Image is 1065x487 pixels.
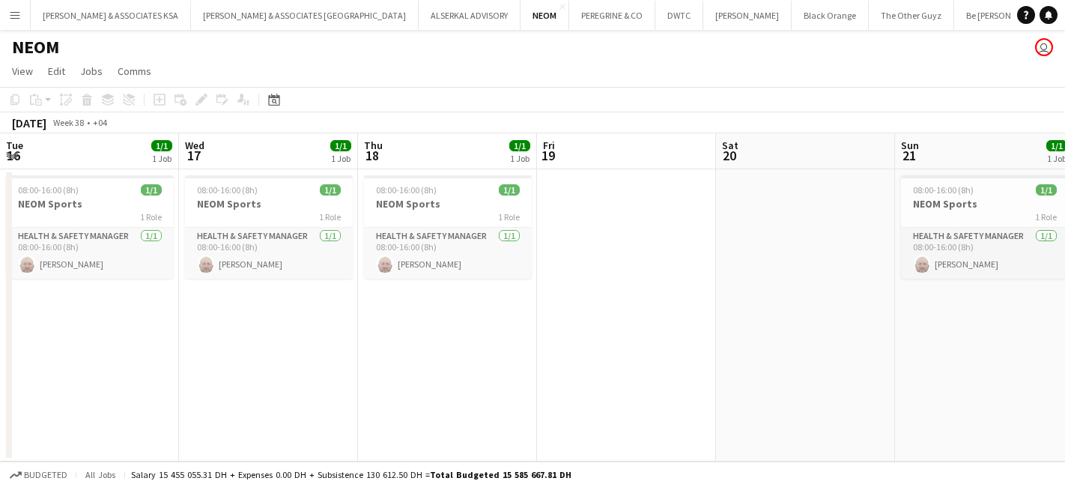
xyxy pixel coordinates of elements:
app-card-role: Health & Safety Manager1/108:00-16:00 (8h)[PERSON_NAME] [185,228,353,279]
div: 1 Job [510,153,530,164]
button: The Other Guyz [869,1,954,30]
span: Week 38 [49,117,87,128]
div: 1 Job [331,153,351,164]
span: All jobs [82,469,118,480]
a: Edit [42,61,71,81]
h3: NEOM Sports [364,197,532,211]
span: 16 [4,147,23,164]
span: 1/1 [509,140,530,151]
span: 08:00-16:00 (8h) [197,184,258,196]
h3: NEOM Sports [185,197,353,211]
span: Fri [543,139,555,152]
span: Edit [48,64,65,78]
a: Jobs [74,61,109,81]
span: 20 [720,147,738,164]
span: 1/1 [151,140,172,151]
app-job-card: 08:00-16:00 (8h)1/1NEOM Sports1 RoleHealth & Safety Manager1/108:00-16:00 (8h)[PERSON_NAME] [364,175,532,279]
span: 08:00-16:00 (8h) [18,184,79,196]
span: 19 [541,147,555,164]
app-card-role: Health & Safety Manager1/108:00-16:00 (8h)[PERSON_NAME] [364,228,532,279]
button: [PERSON_NAME] & ASSOCIATES KSA [31,1,191,30]
span: Total Budgeted 15 585 667.81 DH [430,469,571,480]
span: 1/1 [330,140,351,151]
div: Salary 15 455 055.31 DH + Expenses 0.00 DH + Subsistence 130 612.50 DH = [131,469,571,480]
button: DWTC [655,1,703,30]
button: [PERSON_NAME] & ASSOCIATES [GEOGRAPHIC_DATA] [191,1,419,30]
span: View [12,64,33,78]
span: Comms [118,64,151,78]
div: +04 [93,117,107,128]
span: Tue [6,139,23,152]
span: Budgeted [24,470,67,480]
button: ALSERKAL ADVISORY [419,1,521,30]
h1: NEOM [12,36,59,58]
button: Black Orange [792,1,869,30]
span: 1/1 [320,184,341,196]
span: 1/1 [1036,184,1057,196]
app-job-card: 08:00-16:00 (8h)1/1NEOM Sports1 RoleHealth & Safety Manager1/108:00-16:00 (8h)[PERSON_NAME] [6,175,174,279]
span: 1/1 [141,184,162,196]
app-user-avatar: Glenda Castelino [1035,38,1053,56]
app-card-role: Health & Safety Manager1/108:00-16:00 (8h)[PERSON_NAME] [6,228,174,279]
span: 1 Role [498,211,520,223]
span: 08:00-16:00 (8h) [913,184,974,196]
span: 1/1 [499,184,520,196]
span: 17 [183,147,204,164]
span: Sat [722,139,738,152]
button: Budgeted [7,467,70,483]
app-job-card: 08:00-16:00 (8h)1/1NEOM Sports1 RoleHealth & Safety Manager1/108:00-16:00 (8h)[PERSON_NAME] [185,175,353,279]
div: 1 Job [152,153,172,164]
a: View [6,61,39,81]
span: Jobs [80,64,103,78]
div: [DATE] [12,115,46,130]
button: Be [PERSON_NAME] [954,1,1054,30]
a: Comms [112,61,157,81]
span: Wed [185,139,204,152]
span: 1 Role [319,211,341,223]
span: 1 Role [1035,211,1057,223]
h3: NEOM Sports [6,197,174,211]
button: PEREGRINE & CO [569,1,655,30]
span: Thu [364,139,383,152]
button: [PERSON_NAME] [703,1,792,30]
span: Sun [901,139,919,152]
button: NEOM [521,1,569,30]
span: 21 [899,147,919,164]
span: 1 Role [140,211,162,223]
span: 08:00-16:00 (8h) [376,184,437,196]
span: 18 [362,147,383,164]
